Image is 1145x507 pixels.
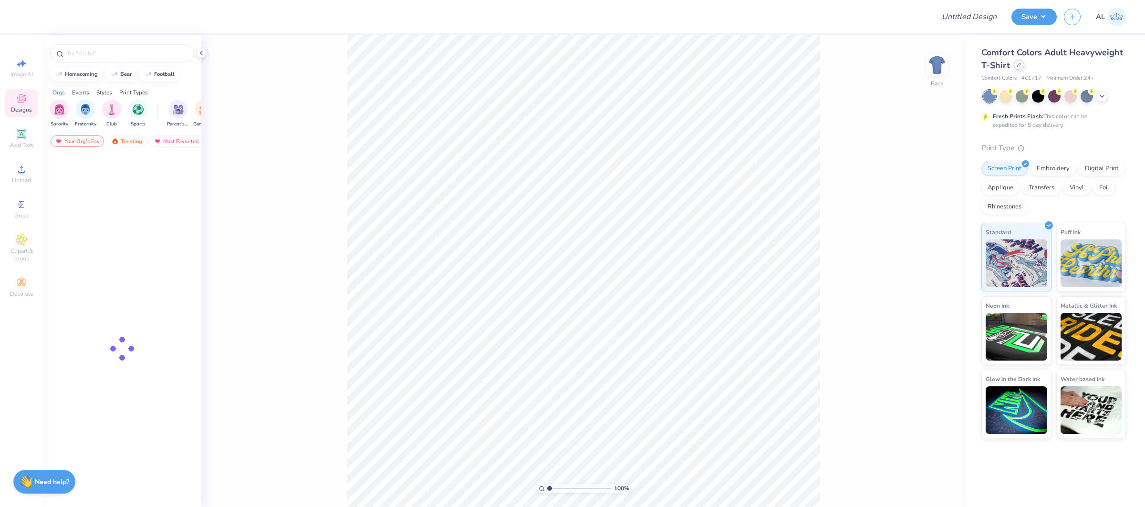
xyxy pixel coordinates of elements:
[614,484,629,493] span: 100 %
[72,88,89,97] div: Events
[149,135,203,147] div: Most Favorited
[52,88,65,97] div: Orgs
[1046,74,1094,83] span: Minimum Order: 24 +
[10,71,33,78] span: Image AI
[1096,11,1105,22] span: AL
[1061,313,1122,361] img: Metallic & Glitter Ink
[167,100,189,128] div: filter for Parent's Weekend
[119,88,148,97] div: Print Types
[193,100,215,128] button: filter button
[931,79,943,88] div: Back
[193,100,215,128] div: filter for Game Day
[1061,239,1122,287] img: Puff Ink
[120,72,132,77] div: bear
[102,100,121,128] div: filter for Club
[10,290,33,298] span: Decorate
[106,121,117,128] span: Club
[111,138,119,145] img: trending.gif
[51,121,68,128] span: Sorority
[75,121,96,128] span: Fraternity
[11,106,32,114] span: Designs
[1030,162,1076,176] div: Embroidery
[107,135,146,147] div: Trending
[193,121,215,128] span: Game Day
[986,313,1047,361] img: Neon Ink
[1107,8,1126,26] img: Angela Legaspi
[173,104,184,115] img: Parent's Weekend Image
[934,7,1004,26] input: Untitled Design
[75,100,96,128] div: filter for Fraternity
[986,374,1040,384] span: Glow in the Dark Ink
[167,121,189,128] span: Parent's Weekend
[5,247,38,262] span: Clipart & logos
[1061,300,1117,310] span: Metallic & Glitter Ink
[1011,9,1057,25] button: Save
[981,162,1028,176] div: Screen Print
[981,181,1020,195] div: Applique
[1063,181,1090,195] div: Vinyl
[154,138,161,145] img: most_fav.gif
[145,72,152,77] img: trend_line.gif
[1096,8,1126,26] a: AL
[66,49,188,58] input: Try "Alpha"
[986,300,1009,310] span: Neon Ink
[50,100,69,128] button: filter button
[55,138,62,145] img: most_fav.gif
[55,72,63,77] img: trend_line.gif
[131,121,146,128] span: Sports
[167,100,189,128] button: filter button
[986,386,1047,434] img: Glow in the Dark Ink
[105,67,136,82] button: bear
[54,104,65,115] img: Sorority Image
[75,100,96,128] button: filter button
[1061,227,1081,237] span: Puff Ink
[96,88,112,97] div: Styles
[981,143,1126,154] div: Print Type
[128,100,147,128] div: filter for Sports
[1093,181,1115,195] div: Foil
[1061,386,1122,434] img: Water based Ink
[981,47,1123,71] span: Comfort Colors Adult Heavyweight T-Shirt
[1079,162,1125,176] div: Digital Print
[106,104,117,115] img: Club Image
[986,227,1011,237] span: Standard
[111,72,118,77] img: trend_line.gif
[35,477,69,486] strong: Need help?
[986,239,1047,287] img: Standard
[993,113,1043,120] strong: Fresh Prints Flash:
[981,200,1028,214] div: Rhinestones
[154,72,175,77] div: football
[50,67,102,82] button: homecoming
[199,104,210,115] img: Game Day Image
[1061,374,1104,384] span: Water based Ink
[139,67,179,82] button: football
[80,104,91,115] img: Fraternity Image
[1021,74,1041,83] span: # C1717
[51,135,104,147] div: Your Org's Fav
[102,100,121,128] button: filter button
[1022,181,1061,195] div: Transfers
[65,72,98,77] div: homecoming
[12,176,31,184] span: Upload
[981,74,1017,83] span: Comfort Colors
[128,100,147,128] button: filter button
[10,141,33,149] span: Add Text
[50,100,69,128] div: filter for Sorority
[927,55,947,74] img: Back
[993,112,1110,129] div: This color can be expedited for 5 day delivery.
[133,104,144,115] img: Sports Image
[14,212,29,219] span: Greek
